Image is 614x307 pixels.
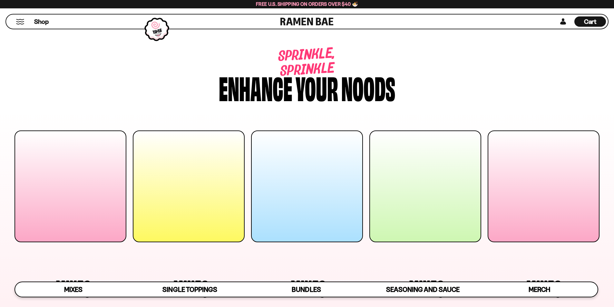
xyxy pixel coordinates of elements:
span: Mixes [64,285,83,293]
a: Mixes [15,282,132,297]
div: noods [341,72,395,102]
span: Seasoning and Sauce [386,285,459,293]
div: Cart [574,14,606,29]
a: Bundles [248,282,365,297]
a: Seasoning and Sauce [365,282,481,297]
div: Enhance [219,72,292,102]
span: Cart [584,18,597,25]
span: Mixes [291,277,326,301]
span: Merch [529,285,550,293]
span: Bundles [292,285,321,293]
span: Mixes [526,277,562,301]
div: your [296,72,338,102]
span: Single Toppings [162,285,217,293]
a: Shop [34,16,49,27]
span: Shop [34,17,49,26]
span: Free U.S. Shipping on Orders over $40 🍜 [256,1,358,7]
span: Mixes [409,277,444,301]
a: Merch [481,282,598,297]
button: Mobile Menu Trigger [16,19,24,24]
span: Mixes [56,277,91,301]
span: Mixes [173,277,209,301]
a: Single Toppings [132,282,248,297]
